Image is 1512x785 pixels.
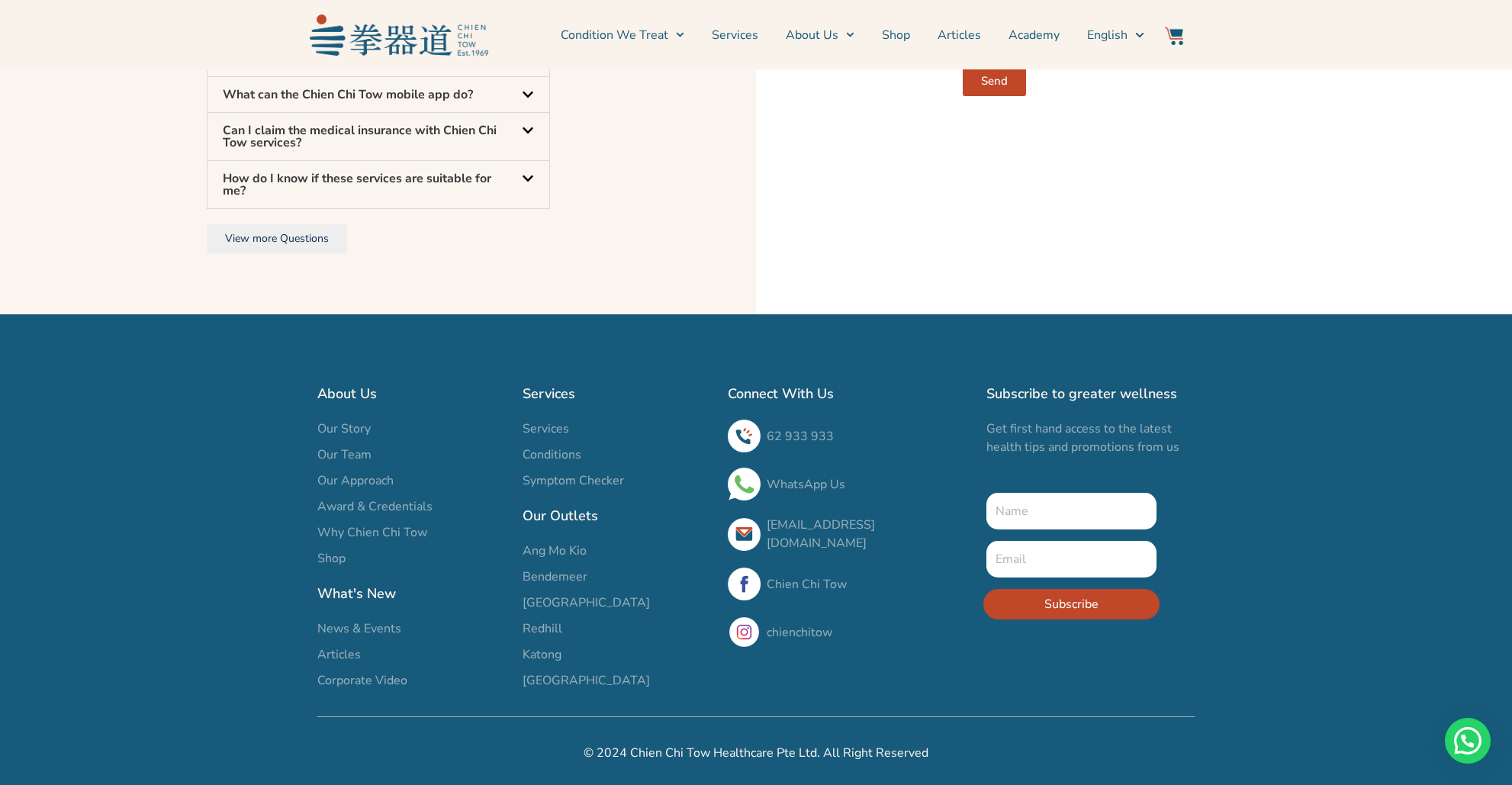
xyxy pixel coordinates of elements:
[317,523,427,542] span: Why Chien Chi Tow
[317,497,507,516] a: Award & Credentials
[523,446,581,464] span: Conditions
[523,505,713,526] h2: Our Outlets
[523,420,713,438] a: Services
[1087,16,1144,54] a: Switch to English
[223,170,491,199] a: How do I know if these services are suitable for me?
[986,493,1157,529] input: Name
[523,594,650,612] span: [GEOGRAPHIC_DATA]
[767,624,832,641] a: chienchitow
[317,671,407,690] span: Corporate Video
[496,16,1144,54] nav: Menu
[523,446,713,464] a: Conditions
[523,645,713,664] a: Katong
[523,594,713,612] a: [GEOGRAPHIC_DATA]
[225,231,329,246] span: View more Questions
[523,619,713,638] a: Redhill
[767,428,834,445] a: 62 933 933
[523,471,624,490] span: Symptom Checker
[317,471,394,490] span: Our Approach
[767,516,875,552] a: [EMAIL_ADDRESS][DOMAIN_NAME]
[523,645,561,664] span: Katong
[523,671,650,690] span: [GEOGRAPHIC_DATA]
[523,471,713,490] a: Symptom Checker
[1044,595,1099,613] span: Subscribe
[317,420,371,438] span: Our Story
[728,383,971,404] h2: Connect With Us
[317,549,507,568] a: Shop
[223,122,497,151] a: Can I claim the medical insurance with Chien Chi Tow services?
[317,446,372,464] span: Our Team
[207,113,549,160] div: Can I claim the medical insurance with Chien Chi Tow services?
[223,86,473,103] a: What can the Chien Chi Tow mobile app do?
[317,446,507,464] a: Our Team
[981,76,1008,87] span: Send
[986,383,1195,404] h2: Subscribe to greater wellness
[317,744,1195,762] h2: © 2024 Chien Chi Tow Healthcare Pte Ltd. All Right Reserved
[882,16,910,54] a: Shop
[317,523,507,542] a: Why Chien Chi Tow
[767,576,847,593] a: Chien Chi Tow
[786,16,854,54] a: About Us
[986,493,1157,631] form: New Form
[938,16,981,54] a: Articles
[317,645,361,664] span: Articles
[523,619,562,638] span: Redhill
[317,619,507,638] a: News & Events
[317,383,507,404] h2: About Us
[207,224,347,253] a: View more Questions
[317,671,507,690] a: Corporate Video
[523,420,569,438] span: Services
[317,645,507,664] a: Articles
[523,542,587,560] span: Ang Mo Kio
[986,541,1157,577] input: Email
[523,671,713,690] a: [GEOGRAPHIC_DATA]
[207,161,549,208] div: How do I know if these services are suitable for me?
[317,497,433,516] span: Award & Credentials
[1087,26,1128,44] span: English
[712,16,758,54] a: Services
[963,66,1026,96] button: Send
[317,549,346,568] span: Shop
[1009,16,1060,54] a: Academy
[317,619,401,638] span: News & Events
[986,420,1195,456] p: Get first hand access to the latest health tips and promotions from us
[317,583,507,604] h2: What's New
[767,476,845,493] a: WhatsApp Us
[1165,27,1183,45] img: Website Icon-03
[983,589,1160,619] button: Subscribe
[1445,718,1491,764] div: Need help? WhatsApp contact
[523,542,713,560] a: Ang Mo Kio
[523,568,713,586] a: Bendemeer
[523,383,713,404] h2: Services
[561,16,684,54] a: Condition We Treat
[523,568,587,586] span: Bendemeer
[317,471,507,490] a: Our Approach
[207,77,549,112] div: What can the Chien Chi Tow mobile app do?
[317,420,507,438] a: Our Story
